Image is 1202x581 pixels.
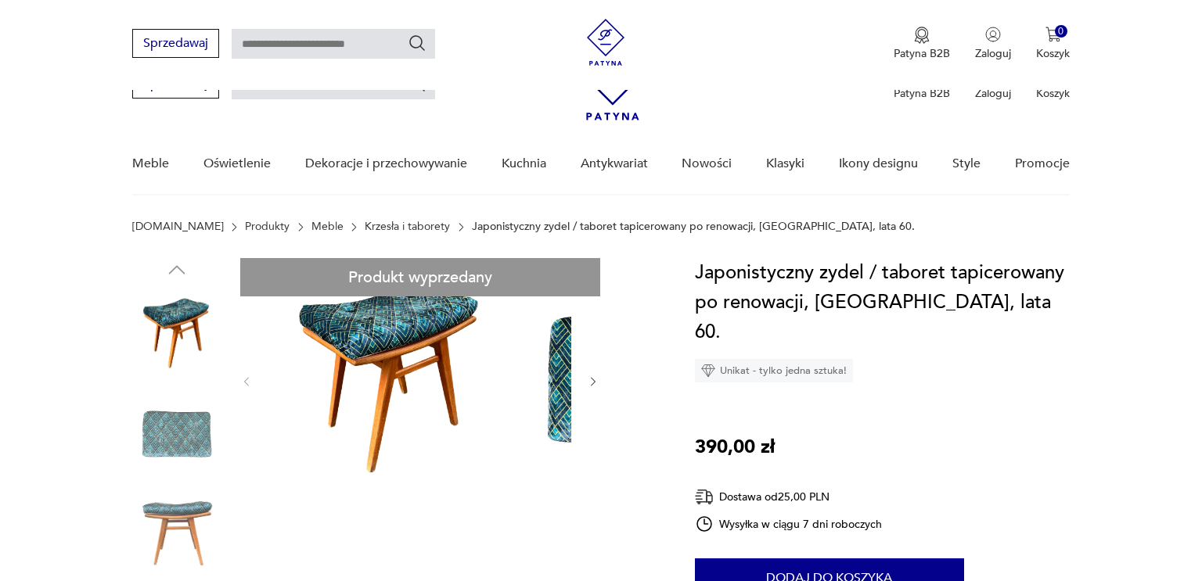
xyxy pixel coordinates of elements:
[132,80,219,91] a: Sprzedawaj
[975,86,1011,101] p: Zaloguj
[975,27,1011,61] button: Zaloguj
[1036,46,1070,61] p: Koszyk
[520,258,764,501] img: Zdjęcie produktu Japonistyczny zydel / taboret tapicerowany po renowacji, Niemcy, lata 60.
[269,258,513,501] img: Zdjęcie produktu Japonistyczny zydel / taboret tapicerowany po renowacji, Niemcy, lata 60.
[695,515,883,533] div: Wysyłka w ciągu 7 dni roboczych
[894,86,950,101] p: Patyna B2B
[975,46,1011,61] p: Zaloguj
[695,258,1070,347] h1: Japonistyczny zydel / taboret tapicerowany po renowacji, [GEOGRAPHIC_DATA], lata 60.
[472,221,915,233] p: Japonistyczny zydel / taboret tapicerowany po renowacji, [GEOGRAPHIC_DATA], lata 60.
[1055,25,1068,38] div: 0
[132,489,221,578] img: Zdjęcie produktu Japonistyczny zydel / taboret tapicerowany po renowacji, Niemcy, lata 60.
[132,29,219,58] button: Sprzedawaj
[311,221,344,233] a: Meble
[914,27,930,44] img: Ikona medalu
[305,134,467,194] a: Dekoracje i przechowywanie
[1036,86,1070,101] p: Koszyk
[132,134,169,194] a: Meble
[408,34,426,52] button: Szukaj
[1015,134,1070,194] a: Promocje
[839,134,918,194] a: Ikony designu
[695,432,775,462] p: 390,00 zł
[695,487,883,507] div: Dostawa od 25,00 PLN
[985,27,1001,42] img: Ikonka użytkownika
[701,364,715,378] img: Ikona diamentu
[1045,27,1061,42] img: Ikona koszyka
[894,27,950,61] button: Patyna B2B
[132,39,219,50] a: Sprzedawaj
[132,221,224,233] a: [DOMAIN_NAME]
[1036,27,1070,61] button: 0Koszyk
[894,27,950,61] a: Ikona medaluPatyna B2B
[682,134,732,194] a: Nowości
[695,487,714,507] img: Ikona dostawy
[245,221,290,233] a: Produkty
[582,19,629,66] img: Patyna - sklep z meblami i dekoracjami vintage
[203,134,271,194] a: Oświetlenie
[365,221,450,233] a: Krzesła i taborety
[502,134,546,194] a: Kuchnia
[132,289,221,378] img: Zdjęcie produktu Japonistyczny zydel / taboret tapicerowany po renowacji, Niemcy, lata 60.
[240,258,600,296] div: Produkt wyprzedany
[894,46,950,61] p: Patyna B2B
[766,134,804,194] a: Klasyki
[695,359,853,382] div: Unikat - tylko jedna sztuka!
[132,389,221,479] img: Zdjęcie produktu Japonistyczny zydel / taboret tapicerowany po renowacji, Niemcy, lata 60.
[952,134,981,194] a: Style
[581,134,648,194] a: Antykwariat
